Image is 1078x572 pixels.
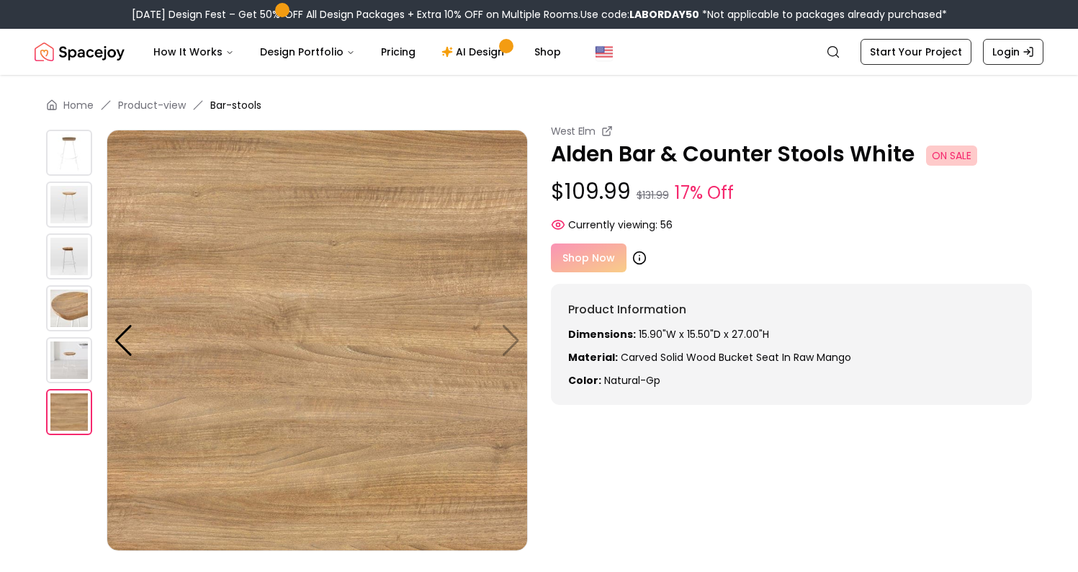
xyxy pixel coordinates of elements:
[568,327,1015,341] p: 15.90"W x 15.50"D x 27.00"H
[568,327,636,341] strong: Dimensions:
[107,130,528,551] img: https://storage.googleapis.com/spacejoy-main/assets/5f56b20ffd1c6f001c5523c8/product_7_lmebg7h5dpa
[596,43,613,61] img: United States
[551,124,596,138] small: West Elm
[551,141,1033,167] p: Alden Bar & Counter Stools White
[551,179,1033,206] p: $109.99
[580,7,699,22] span: Use code:
[35,37,125,66] a: Spacejoy
[926,146,977,166] span: ON SALE
[35,29,1043,75] nav: Global
[46,337,92,383] img: https://storage.googleapis.com/spacejoy-main/assets/5f56b20ffd1c6f001c5523c8/product_6_9cf34chnfekk
[523,37,572,66] a: Shop
[369,37,427,66] a: Pricing
[568,350,618,365] strong: Material:
[430,37,520,66] a: AI Design
[63,98,94,112] a: Home
[621,350,851,365] span: Carved solid wood bucket seat in Raw Mango
[629,7,699,22] b: LABORDAY50
[46,130,92,176] img: https://storage.googleapis.com/spacejoy-main/assets/5f56b20ffd1c6f001c5523c8/product_0_mnd8ji3fb2ig
[35,37,125,66] img: Spacejoy Logo
[46,285,92,331] img: https://storage.googleapis.com/spacejoy-main/assets/5f56b20ffd1c6f001c5523c8/product_5_g5ig8jd3gpo
[568,301,1015,318] h6: Product Information
[210,98,261,112] span: Bar-stools
[699,7,947,22] span: *Not applicable to packages already purchased*
[983,39,1043,65] a: Login
[861,39,971,65] a: Start Your Project
[675,180,734,206] small: 17% Off
[142,37,246,66] button: How It Works
[142,37,572,66] nav: Main
[660,218,673,232] span: 56
[46,389,92,435] img: https://storage.googleapis.com/spacejoy-main/assets/5f56b20ffd1c6f001c5523c8/product_7_lmebg7h5dpa
[46,98,1032,112] nav: breadcrumb
[132,7,947,22] div: [DATE] Design Fest – Get 50% OFF All Design Packages + Extra 10% OFF on Multiple Rooms.
[46,233,92,280] img: https://storage.googleapis.com/spacejoy-main/assets/5f56b20ffd1c6f001c5523c8/product_2_knc7d2h05ba
[637,188,669,202] small: $131.99
[568,218,657,232] span: Currently viewing:
[568,373,601,388] strong: Color:
[248,37,367,66] button: Design Portfolio
[604,373,660,388] span: natural-gp
[46,182,92,228] img: https://storage.googleapis.com/spacejoy-main/assets/5f56b20ffd1c6f001c5523c8/product_1_di8bh3ohkge
[118,98,186,112] a: Product-view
